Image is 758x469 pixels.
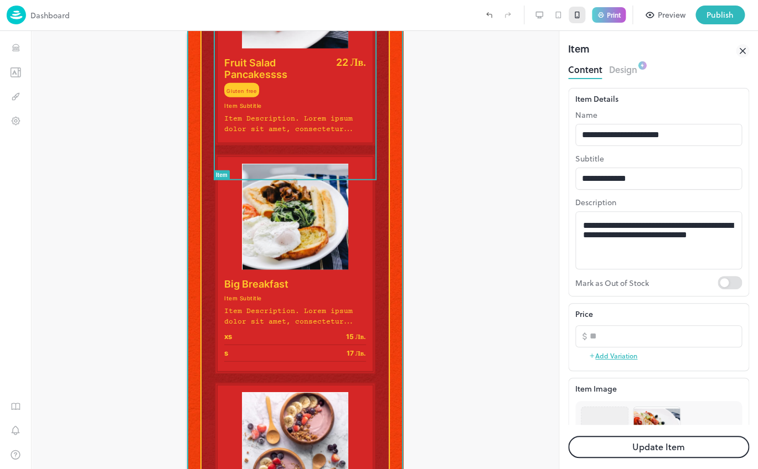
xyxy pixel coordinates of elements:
[606,12,620,18] p: Print
[707,9,734,21] div: Publish
[575,196,742,208] p: Description
[37,71,75,78] span: Item Subtitle
[37,133,179,239] img: 4.jpg
[575,109,742,121] p: Name
[37,319,41,326] span: s
[479,6,498,24] label: Undo (Ctrl + Z)
[575,93,742,105] div: Item Details
[7,6,26,24] img: logo-86c26b7e.jpg
[568,41,590,61] div: Item
[159,303,179,309] span: 15 Лв.
[37,84,166,112] span: Item Description. Lorem ipsum dolor sit amet, consectetur adipiscing elit...
[29,141,40,147] div: Item
[568,61,602,76] button: Content
[575,153,742,164] p: Subtitle
[695,6,745,24] button: Publish
[640,6,692,24] button: Preview
[609,61,637,76] button: Design
[37,27,146,49] span: Fruit Salad Pancakessss
[568,436,749,458] button: Update Item
[498,6,517,24] label: Redo (Ctrl + Y)
[575,308,593,320] p: Price
[37,302,45,309] span: xs
[39,57,70,63] span: Gluten free
[575,383,742,394] p: Item Image
[37,361,179,467] img: 5.jpg
[159,319,179,326] span: 17 Лв.
[149,27,179,37] span: 22 Лв.
[658,9,685,21] div: Preview
[575,276,718,289] p: Mark as Out of Stock
[30,9,70,21] p: Dashboard
[633,408,680,455] img: 3.jpg
[37,248,101,259] span: Big Breakfast
[37,277,166,305] span: Item Description. Lorem ipsum dolor sit amet, consectetur adipiscing elit...
[37,264,75,270] span: Item Subtitle
[589,347,637,364] button: Add Variation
